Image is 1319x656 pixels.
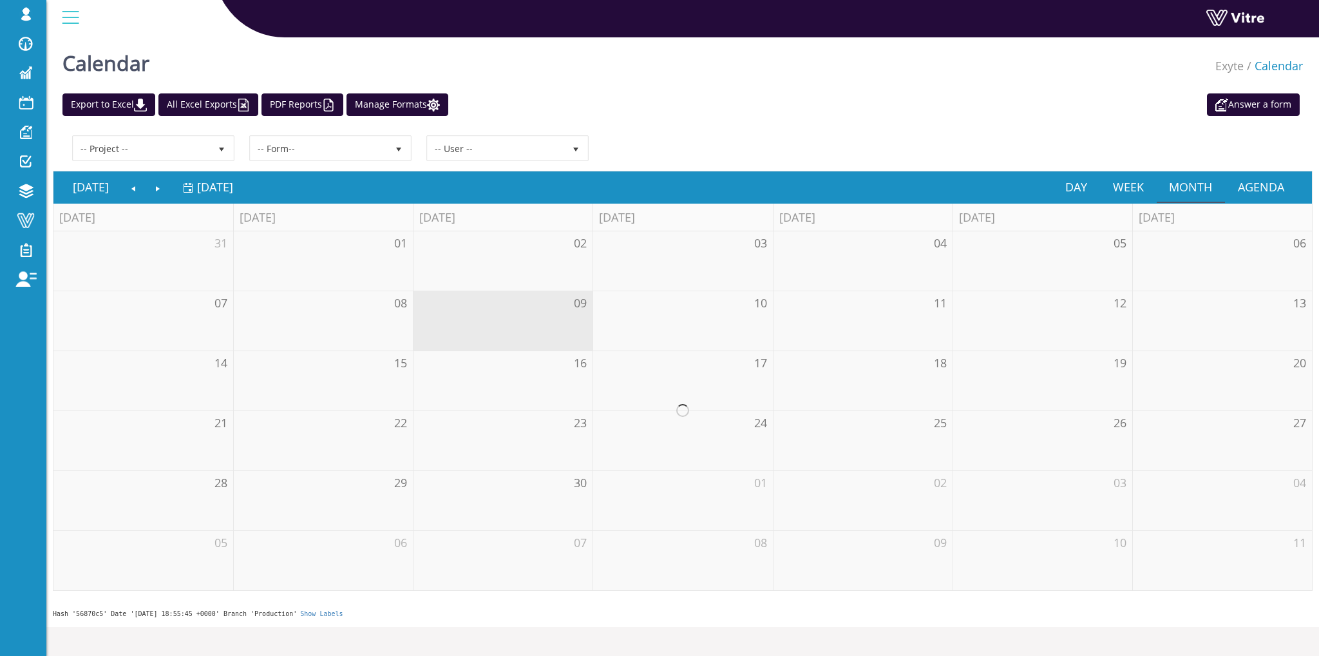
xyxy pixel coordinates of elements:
h1: Calendar [62,32,149,87]
img: appointment_white2.png [1215,99,1228,111]
img: cal_settings.png [427,99,440,111]
a: Export to Excel [62,93,155,116]
span: select [387,137,410,160]
th: [DATE] [53,204,233,231]
a: Next [146,172,170,202]
li: Calendar [1244,58,1303,75]
span: select [564,137,587,160]
span: Hash '56870c5' Date '[DATE] 18:55:45 +0000' Branch 'Production' [53,610,297,617]
a: Show Labels [300,610,343,617]
span: -- Project -- [73,137,210,160]
span: select [210,137,233,160]
span: -- User -- [428,137,564,160]
th: [DATE] [413,204,593,231]
img: cal_download.png [134,99,147,111]
a: Exyte [1215,58,1244,73]
a: All Excel Exports [158,93,258,116]
th: [DATE] [773,204,953,231]
th: [DATE] [953,204,1132,231]
a: Manage Formats [346,93,448,116]
img: cal_excel.png [237,99,250,111]
a: PDF Reports [261,93,343,116]
a: [DATE] [183,172,233,202]
th: [DATE] [233,204,413,231]
th: [DATE] [593,204,772,231]
a: Month [1157,172,1226,202]
span: [DATE] [197,179,233,195]
img: cal_pdf.png [322,99,335,111]
a: Week [1100,172,1157,202]
th: [DATE] [1132,204,1312,231]
a: Previous [122,172,146,202]
a: Answer a form [1207,93,1300,116]
a: [DATE] [60,172,122,202]
a: Agenda [1225,172,1297,202]
span: -- Form-- [251,137,387,160]
a: Day [1052,172,1100,202]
